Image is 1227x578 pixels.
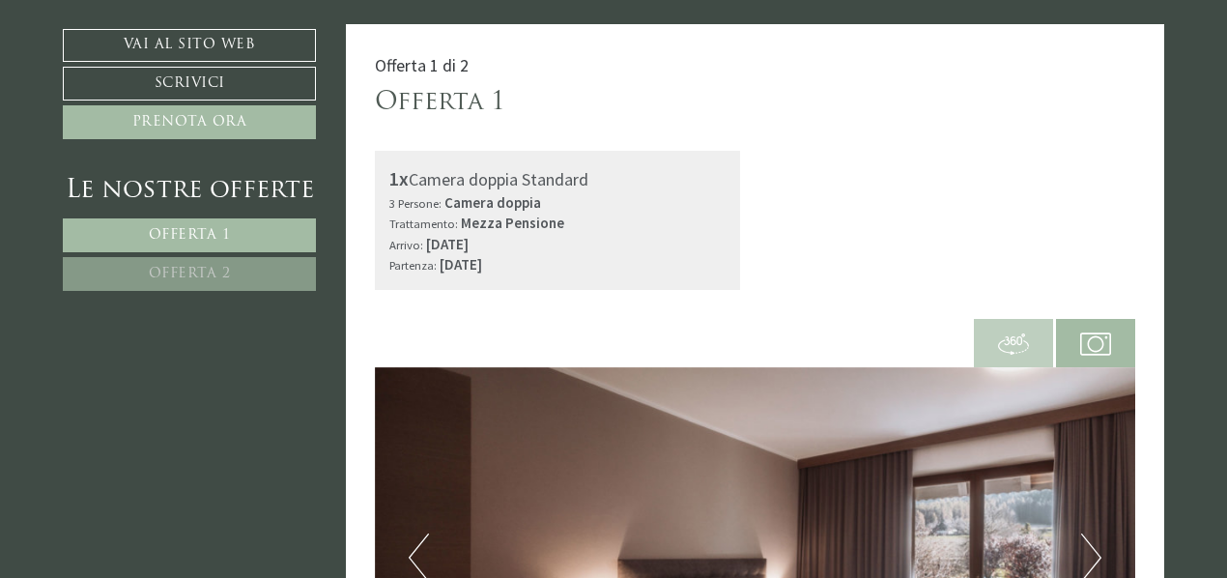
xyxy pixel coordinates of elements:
a: Vai al sito web [63,29,316,62]
b: [DATE] [440,255,482,274]
a: Scrivici [63,67,316,101]
div: Buon giorno, come possiamo aiutarla? [14,51,266,106]
button: Invia [656,509,762,543]
b: Mezza Pensione [461,214,564,232]
div: Montis – Active Nature Spa [29,55,256,70]
div: Le nostre offerte [63,173,316,209]
small: 14:57 [29,90,256,102]
span: Offerta 1 di 2 [375,54,469,76]
div: Offerta 1 [375,85,505,121]
b: 1x [389,166,409,190]
div: Camera doppia Standard [389,165,727,193]
div: [DATE] [349,14,414,45]
small: Arrivo: [389,237,423,252]
small: Partenza: [389,257,437,273]
img: 360-grad.svg [998,329,1029,360]
span: Offerta 1 [149,228,231,243]
span: Offerta 2 [149,267,231,281]
b: [DATE] [426,235,469,253]
small: 3 Persone: [389,195,442,211]
a: Prenota ora [63,105,316,139]
b: Camera doppia [444,193,541,212]
small: Trattamento: [389,216,458,231]
img: camera.svg [1080,329,1111,360]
